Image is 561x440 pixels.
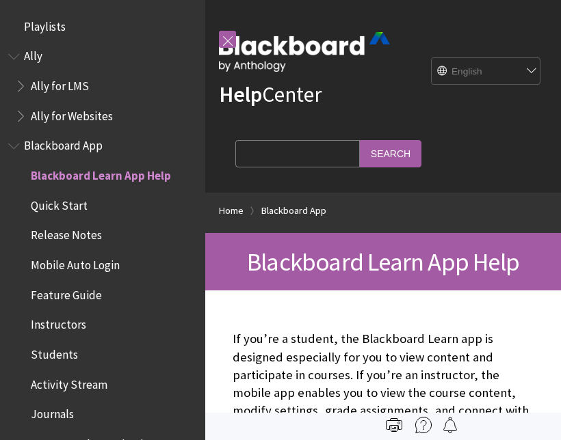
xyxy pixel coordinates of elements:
span: Blackboard App [24,135,103,153]
p: If you’re a student, the Blackboard Learn app is designed especially for you to view content and ... [233,330,534,437]
img: Blackboard by Anthology [219,32,390,72]
span: Playlists [24,15,66,33]
span: Blackboard Learn App Help [247,246,519,277]
img: Print [386,417,402,433]
nav: Book outline for Playlists [8,15,197,38]
span: Quick Start [31,194,88,212]
span: Blackboard Learn App Help [31,164,171,182]
select: Site Language Selector [432,58,541,85]
span: Instructors [31,314,86,332]
img: More help [415,417,432,433]
span: Ally [24,45,42,64]
input: Search [360,140,421,167]
a: HelpCenter [219,81,322,108]
span: Feature Guide [31,284,102,302]
img: Follow this page [442,417,458,433]
span: Activity Stream [31,373,107,391]
span: Ally for Websites [31,105,113,123]
span: Students [31,343,78,361]
span: Mobile Auto Login [31,253,120,272]
a: Blackboard App [261,202,326,219]
strong: Help [219,81,262,108]
span: Ally for LMS [31,74,89,93]
nav: Book outline for Anthology Ally Help [8,45,197,128]
span: Release Notes [31,224,102,243]
span: Journals [31,403,74,422]
a: Home [219,202,244,219]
